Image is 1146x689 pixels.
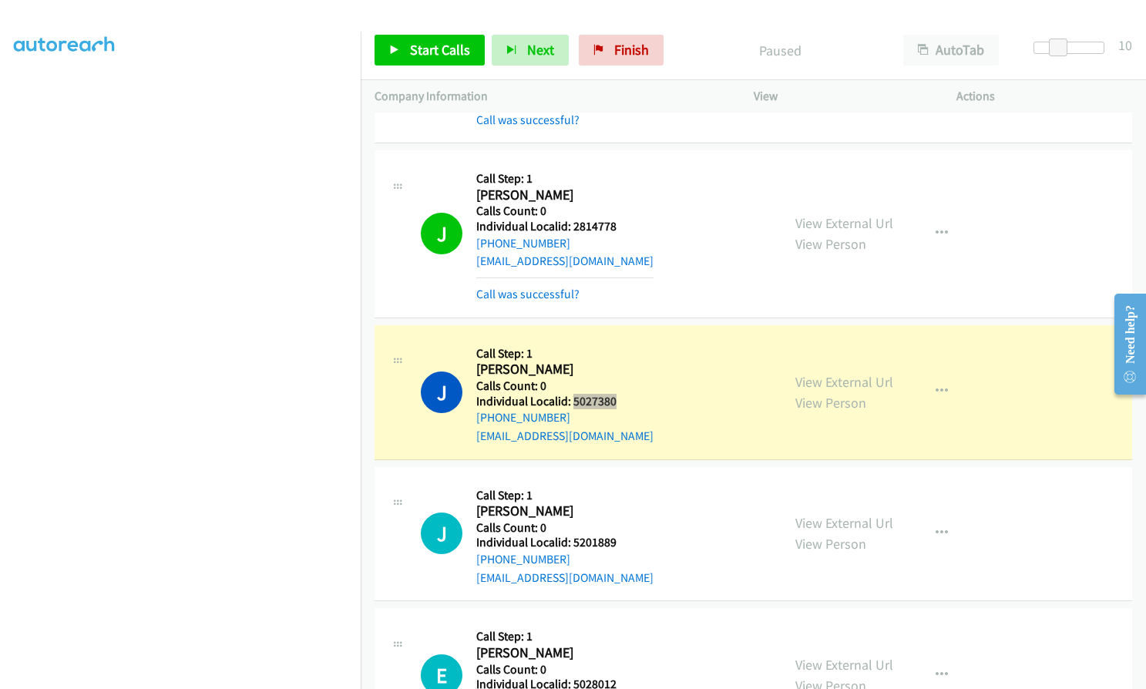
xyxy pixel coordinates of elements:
[476,410,570,425] a: [PHONE_NUMBER]
[492,35,569,66] button: Next
[795,535,866,553] a: View Person
[476,236,570,250] a: [PHONE_NUMBER]
[410,41,470,59] span: Start Calls
[476,535,654,550] h5: Individual Localid: 5201889
[579,35,664,66] a: Finish
[476,361,645,378] h2: [PERSON_NAME]
[476,570,654,585] a: [EMAIL_ADDRESS][DOMAIN_NAME]
[476,187,645,204] h2: [PERSON_NAME]
[795,656,893,674] a: View External Url
[476,644,654,662] h2: [PERSON_NAME]
[527,41,554,59] span: Next
[375,87,726,106] p: Company Information
[476,429,654,443] a: [EMAIL_ADDRESS][DOMAIN_NAME]
[476,662,654,677] h5: Calls Count: 0
[795,514,893,532] a: View External Url
[476,287,580,301] a: Call was successful?
[956,87,1132,106] p: Actions
[476,346,654,361] h5: Call Step: 1
[476,394,654,409] h5: Individual Localid: 5027380
[421,371,462,413] h1: J
[476,378,654,394] h5: Calls Count: 0
[795,394,866,412] a: View Person
[614,41,649,59] span: Finish
[476,171,654,187] h5: Call Step: 1
[754,87,929,106] p: View
[476,520,654,536] h5: Calls Count: 0
[476,254,654,268] a: [EMAIL_ADDRESS][DOMAIN_NAME]
[1118,35,1132,55] div: 10
[476,629,654,644] h5: Call Step: 1
[1101,283,1146,405] iframe: Resource Center
[375,35,485,66] a: Start Calls
[476,552,570,566] a: [PHONE_NUMBER]
[795,235,866,253] a: View Person
[476,488,654,503] h5: Call Step: 1
[421,513,462,554] h1: J
[795,373,893,391] a: View External Url
[476,203,654,219] h5: Calls Count: 0
[476,502,654,520] h2: [PERSON_NAME]
[903,35,999,66] button: AutoTab
[684,40,875,61] p: Paused
[476,113,580,127] a: Call was successful?
[795,214,893,232] a: View External Url
[421,513,462,554] div: The call is yet to be attempted
[421,213,462,254] h1: J
[476,219,654,234] h5: Individual Localid: 2814778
